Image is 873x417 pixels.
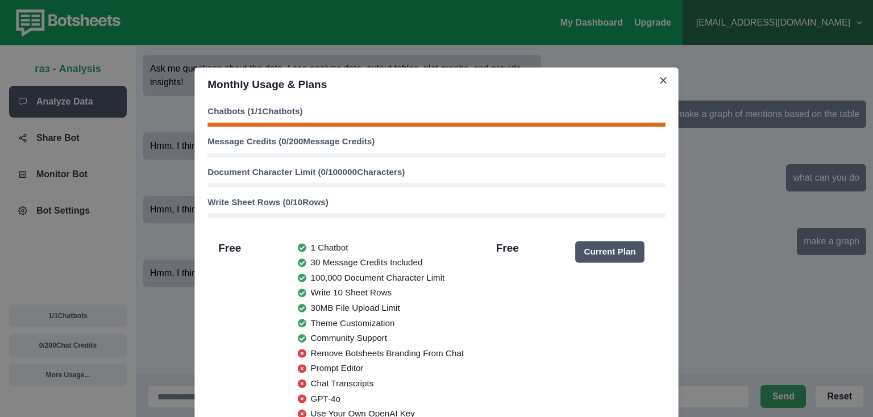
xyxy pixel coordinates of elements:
li: Chat Transcripts [298,377,464,390]
p: Message Credits ( 0 / 200 Message Credits) [207,135,666,148]
button: Current Plan [575,241,645,263]
button: Close [655,72,672,89]
li: 30 Message Credits Included [298,256,464,269]
p: Document Character Limit ( 0 / 100000 Characters) [207,166,666,179]
li: Remove Botsheets Branding From Chat [298,347,464,360]
li: 1 Chatbot [298,241,464,255]
li: 30MB File Upload Limit [298,302,464,315]
li: 100,000 Document Character Limit [298,272,464,285]
li: Theme Customization [298,317,464,330]
header: Monthly Usage & Plans [194,68,678,101]
li: Prompt Editor [298,362,464,375]
p: Write Sheet Rows ( 0 / 10 Rows) [207,196,666,209]
li: GPT-4o [298,393,464,406]
li: Write 10 Sheet Rows [298,286,464,299]
li: Community Support [298,332,464,345]
p: Chatbots ( 1 / 1 Chatbots) [207,105,666,118]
